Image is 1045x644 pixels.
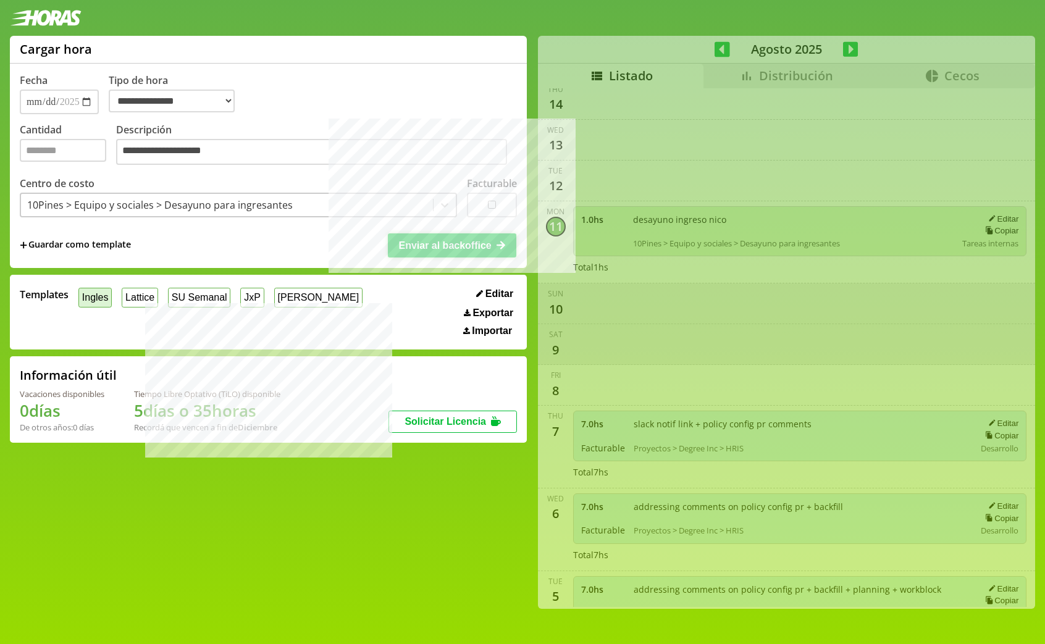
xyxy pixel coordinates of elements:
h1: 0 días [20,399,104,422]
span: +Guardar como template [20,238,131,252]
textarea: Descripción [116,139,507,165]
button: Lattice [122,288,158,307]
div: De otros años: 0 días [20,422,104,433]
span: + [20,238,27,252]
div: Recordá que vencen a fin de [134,422,280,433]
input: Cantidad [20,139,106,162]
button: Solicitar Licencia [388,411,517,433]
button: Exportar [460,307,517,319]
label: Tipo de hora [109,73,245,114]
span: Importar [472,325,512,337]
h2: Información útil [20,367,117,383]
span: Solicitar Licencia [405,416,486,427]
button: Enviar al backoffice [388,233,516,257]
label: Descripción [116,123,517,168]
select: Tipo de hora [109,90,235,112]
button: SU Semanal [168,288,230,307]
button: Ingles [78,288,112,307]
div: 10Pines > Equipo y sociales > Desayuno para ingresantes [27,198,293,212]
img: logotipo [10,10,82,26]
button: Editar [472,288,517,300]
label: Facturable [467,177,517,190]
span: Editar [485,288,513,299]
div: Vacaciones disponibles [20,388,104,399]
button: [PERSON_NAME] [274,288,363,307]
span: Exportar [472,307,513,319]
label: Centro de costo [20,177,94,190]
div: Tiempo Libre Optativo (TiLO) disponible [134,388,280,399]
label: Cantidad [20,123,116,168]
button: JxP [240,288,264,307]
label: Fecha [20,73,48,87]
h1: 5 días o 35 horas [134,399,280,422]
h1: Cargar hora [20,41,92,57]
span: Templates [20,288,69,301]
b: Diciembre [238,422,277,433]
span: Enviar al backoffice [398,240,491,251]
